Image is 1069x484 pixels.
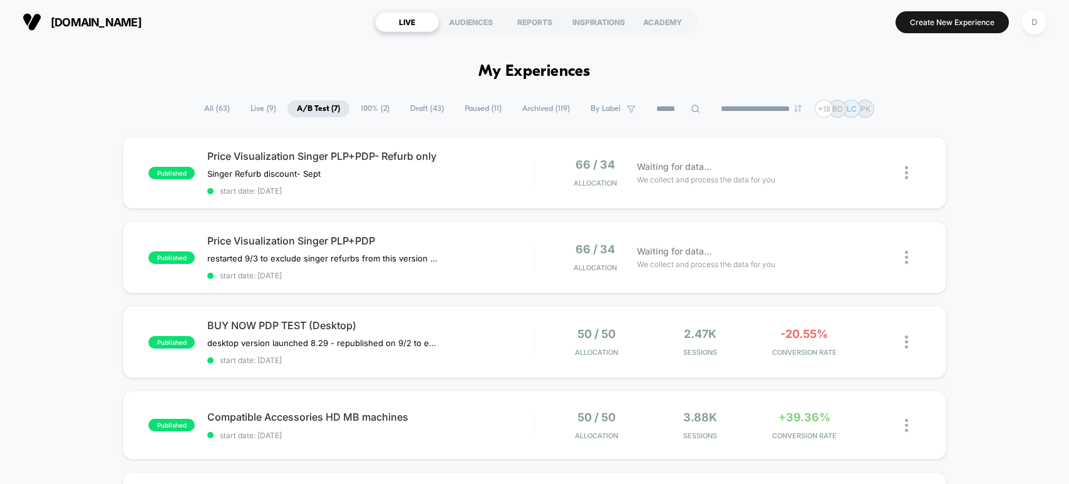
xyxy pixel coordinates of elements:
[207,253,440,263] span: restarted 9/3 to exclude singer refurbs from this version of the test
[207,319,534,332] span: BUY NOW PDP TEST (Desktop)
[23,13,41,31] img: Visually logo
[575,431,618,440] span: Allocation
[207,169,321,179] span: Singer Refurb discount- Sept
[51,16,142,29] span: [DOMAIN_NAME]
[207,431,534,440] span: start date: [DATE]
[905,251,908,264] img: close
[637,160,711,174] span: Waiting for data...
[1022,10,1046,34] div: D
[905,335,908,349] img: close
[207,271,534,280] span: start date: [DATE]
[401,100,453,117] span: Draft ( 43 )
[575,348,618,357] span: Allocation
[778,411,830,424] span: +39.36%
[576,243,615,256] span: 66 / 34
[651,348,749,357] span: Sessions
[905,166,908,179] img: close
[576,158,615,171] span: 66 / 34
[207,355,534,365] span: start date: [DATE]
[637,174,775,186] span: We collect and process the data for you
[513,100,579,117] span: Archived ( 119 )
[207,411,534,423] span: Compatible Accessories HD MB machines
[148,167,195,179] span: published
[637,245,711,258] span: Waiting for data...
[574,263,617,272] span: Allocation
[19,12,145,32] button: [DOMAIN_NAME]
[503,12,567,32] div: REPORTS
[287,100,349,117] span: A/B Test ( 7 )
[351,100,399,117] span: 100% ( 2 )
[1018,9,1050,35] button: D
[577,327,616,340] span: 50 / 50
[207,186,534,196] span: start date: [DATE]
[148,251,195,264] span: published
[631,12,695,32] div: ACADEMY
[148,419,195,431] span: published
[478,63,591,81] h1: My Experiences
[574,179,617,187] span: Allocation
[207,150,534,162] span: Price Visualization Singer PLP+PDP- Refurb only
[375,12,439,32] div: LIVE
[577,411,616,424] span: 50 / 50
[815,100,833,118] div: + 18
[905,419,908,432] img: close
[832,104,843,113] p: BD
[637,258,775,270] span: We collect and process the data for you
[241,100,286,117] span: Live ( 9 )
[847,104,857,113] p: LC
[567,12,631,32] div: INSPIRATIONS
[207,234,534,247] span: Price Visualization Singer PLP+PDP
[780,327,828,340] span: -20.55%
[684,327,716,340] span: 2.47k
[591,104,621,113] span: By Label
[651,431,749,440] span: Sessions
[860,104,870,113] p: PK
[195,100,239,117] span: All ( 63 )
[439,12,503,32] div: AUDIENCES
[794,105,802,112] img: end
[755,431,853,440] span: CONVERSION RATE
[455,100,511,117] span: Paused ( 11 )
[207,338,440,348] span: desktop version launched 8.29﻿ - republished on 9/2 to ensure OOS products dont show the buy now ...
[896,11,1009,33] button: Create New Experience
[683,411,717,424] span: 3.88k
[755,348,853,357] span: CONVERSION RATE
[148,336,195,349] span: published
